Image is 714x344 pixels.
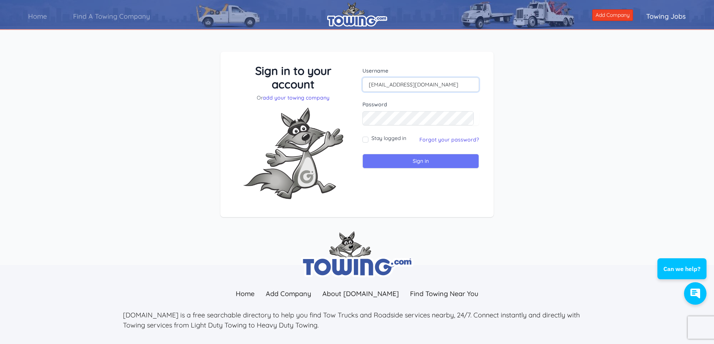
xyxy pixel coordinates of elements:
[237,101,349,205] img: Fox-Excited.png
[633,6,699,27] a: Towing Jobs
[15,6,60,27] a: Home
[260,286,317,302] a: Add Company
[652,238,714,312] iframe: Conversations
[327,2,387,27] img: logo.png
[362,101,479,108] label: Password
[419,136,479,143] a: Forgot your password?
[60,6,163,27] a: Find A Towing Company
[235,64,352,91] h3: Sign in to your account
[263,94,329,101] a: add your towing company
[235,94,352,101] p: Or
[371,134,406,142] label: Stay logged in
[301,231,413,277] img: towing
[592,9,633,21] a: Add Company
[317,286,404,302] a: About [DOMAIN_NAME]
[362,154,479,168] input: Sign in
[230,286,260,302] a: Home
[123,310,591,330] p: [DOMAIN_NAME] is a free searchable directory to help you find Tow Trucks and Roadside services ne...
[362,67,479,74] label: Username
[404,286,484,302] a: Find Towing Near You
